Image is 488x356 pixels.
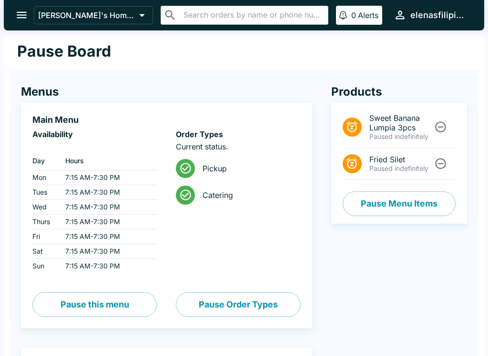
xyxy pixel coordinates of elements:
td: Wed [32,200,58,215]
th: Hours [58,151,157,170]
div: elenasfilipinofoods [410,10,469,21]
p: Current status. [176,142,300,151]
h6: Availability [32,129,157,139]
p: 0 [351,10,356,20]
button: [PERSON_NAME]'s Home of the Finest Filipino Foods [34,6,153,24]
button: open drawer [10,3,34,27]
p: ‏ [32,142,157,151]
span: Sweet Banana Lumpia 3pcs [369,113,433,132]
td: Thurs [32,215,58,229]
span: Fried Silet [369,155,433,164]
h4: Menus [21,85,312,99]
p: [PERSON_NAME]'s Home of the Finest Filipino Foods [38,10,135,20]
td: Tues [32,185,58,200]
td: 7:15 AM - 7:30 PM [58,215,157,229]
td: 7:15 AM - 7:30 PM [58,200,157,215]
td: 7:15 AM - 7:30 PM [58,244,157,259]
th: Day [32,151,58,170]
span: Pickup [203,164,293,173]
button: Pause this menu [32,292,157,317]
h4: Products [331,85,467,99]
td: Sun [32,259,58,274]
p: Paused indefinitely [369,164,433,173]
span: Catering [203,190,293,200]
button: Pause Order Types [176,292,300,317]
td: Sat [32,244,58,259]
td: 7:15 AM - 7:30 PM [58,259,157,274]
td: 7:15 AM - 7:30 PM [58,185,157,200]
button: Unpause [432,155,449,172]
button: elenasfilipinofoods [390,5,473,25]
td: 7:15 AM - 7:30 PM [58,229,157,244]
td: 7:15 AM - 7:30 PM [58,170,157,185]
td: Mon [32,170,58,185]
button: Pause Menu Items [343,191,456,216]
h1: Pause Board [17,42,111,61]
input: Search orders by name or phone number [181,9,324,22]
button: Unpause [432,118,449,136]
td: Fri [32,229,58,244]
h6: Order Types [176,129,300,139]
p: Paused indefinitely [369,132,433,141]
p: Alerts [358,10,378,20]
